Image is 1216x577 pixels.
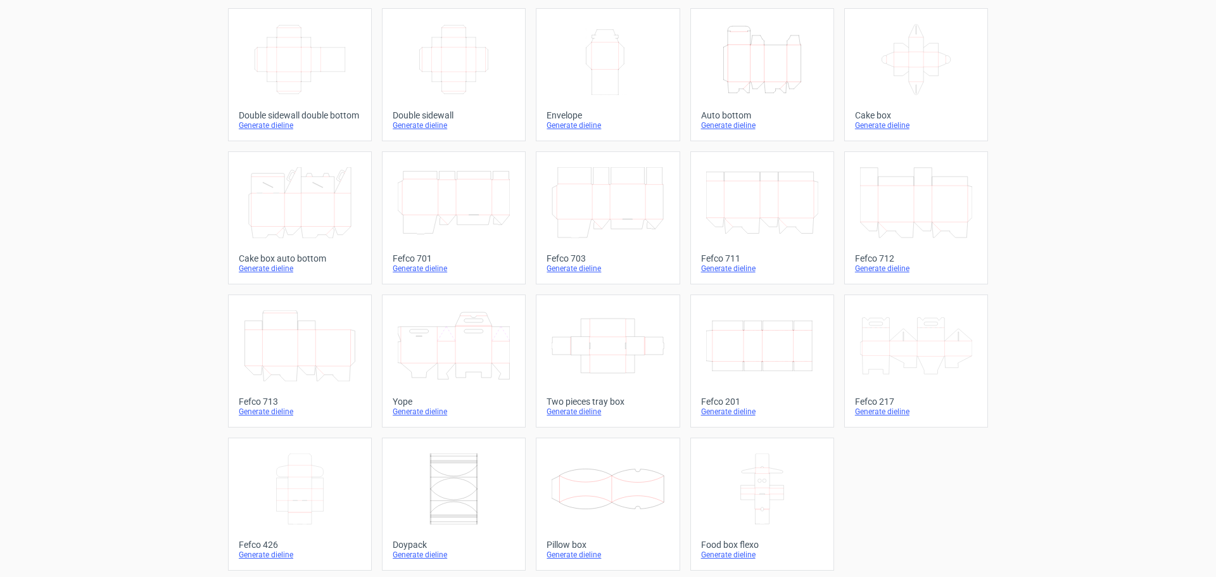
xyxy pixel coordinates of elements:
[393,253,515,263] div: Fefco 701
[844,151,988,284] a: Fefco 712Generate dieline
[239,396,361,407] div: Fefco 713
[690,438,834,571] a: Food box flexoGenerate dieline
[536,295,680,428] a: Two pieces tray boxGenerate dieline
[701,120,823,130] div: Generate dieline
[855,110,977,120] div: Cake box
[382,438,526,571] a: DoypackGenerate dieline
[547,396,669,407] div: Two pieces tray box
[393,396,515,407] div: Yope
[701,396,823,407] div: Fefco 201
[547,540,669,550] div: Pillow box
[701,540,823,550] div: Food box flexo
[547,110,669,120] div: Envelope
[393,540,515,550] div: Doypack
[855,407,977,417] div: Generate dieline
[536,8,680,141] a: EnvelopeGenerate dieline
[536,151,680,284] a: Fefco 703Generate dieline
[547,120,669,130] div: Generate dieline
[536,438,680,571] a: Pillow boxGenerate dieline
[701,550,823,560] div: Generate dieline
[393,120,515,130] div: Generate dieline
[855,396,977,407] div: Fefco 217
[393,407,515,417] div: Generate dieline
[228,8,372,141] a: Double sidewall double bottomGenerate dieline
[547,253,669,263] div: Fefco 703
[239,550,361,560] div: Generate dieline
[855,120,977,130] div: Generate dieline
[239,263,361,274] div: Generate dieline
[855,253,977,263] div: Fefco 712
[382,8,526,141] a: Double sidewallGenerate dieline
[701,407,823,417] div: Generate dieline
[547,263,669,274] div: Generate dieline
[690,295,834,428] a: Fefco 201Generate dieline
[393,110,515,120] div: Double sidewall
[547,550,669,560] div: Generate dieline
[701,263,823,274] div: Generate dieline
[701,110,823,120] div: Auto bottom
[228,295,372,428] a: Fefco 713Generate dieline
[701,253,823,263] div: Fefco 711
[547,407,669,417] div: Generate dieline
[228,151,372,284] a: Cake box auto bottomGenerate dieline
[382,151,526,284] a: Fefco 701Generate dieline
[239,540,361,550] div: Fefco 426
[690,8,834,141] a: Auto bottomGenerate dieline
[855,263,977,274] div: Generate dieline
[844,295,988,428] a: Fefco 217Generate dieline
[239,253,361,263] div: Cake box auto bottom
[239,120,361,130] div: Generate dieline
[239,407,361,417] div: Generate dieline
[690,151,834,284] a: Fefco 711Generate dieline
[393,263,515,274] div: Generate dieline
[844,8,988,141] a: Cake boxGenerate dieline
[228,438,372,571] a: Fefco 426Generate dieline
[239,110,361,120] div: Double sidewall double bottom
[393,550,515,560] div: Generate dieline
[382,295,526,428] a: YopeGenerate dieline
